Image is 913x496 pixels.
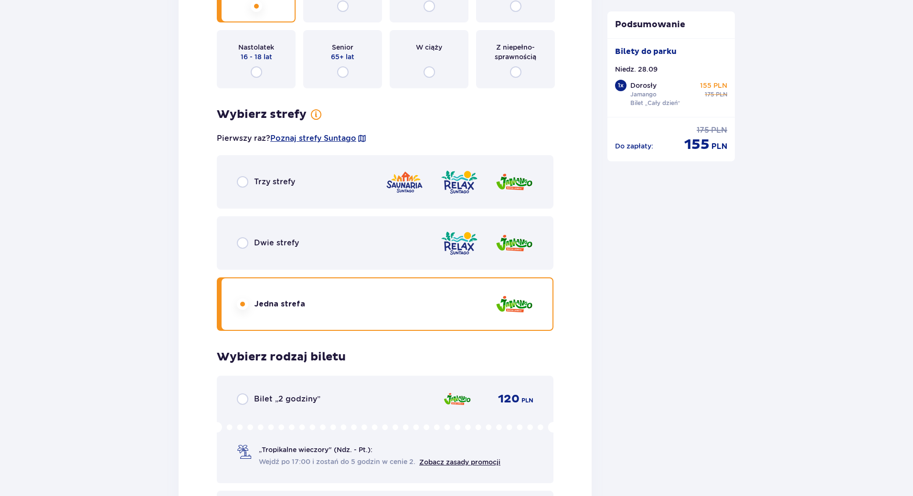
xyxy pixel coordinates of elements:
p: Bilet „Cały dzień” [630,99,680,107]
a: Zobacz zasady promocji [419,458,500,466]
p: Senior [332,42,353,52]
p: 16 - 18 lat [241,52,272,62]
p: Dorosły [630,81,657,90]
p: „Tropikalne wieczory" (Ndz. - Pt.): [259,445,372,454]
p: Do zapłaty : [615,141,653,151]
img: zone logo [440,230,478,257]
p: Wybierz rodzaj biletu [217,350,346,364]
p: PLN [716,90,727,99]
p: Dwie strefy [254,238,299,248]
p: 120 [498,392,520,406]
img: zone logo [495,169,533,196]
p: 175 [705,90,714,99]
p: PLN [711,141,727,152]
p: Jamango [630,90,657,99]
p: Niedz. 28.09 [615,64,658,74]
p: 155 PLN [700,81,727,90]
img: zone logo [440,169,478,196]
p: PLN [521,396,533,405]
p: Jedna strefa [254,299,305,309]
p: Bilety do parku [615,46,677,57]
p: Pierwszy raz? [217,133,367,144]
img: zone logo [495,230,533,257]
p: Wybierz strefy [217,107,307,122]
p: Podsumowanie [607,19,735,31]
p: Bilet „2 godziny” [254,394,320,404]
p: 65+ lat [331,52,354,62]
p: Nastolatek [238,42,274,52]
p: Trzy strefy [254,177,295,187]
img: zone logo [495,291,533,318]
p: 155 [684,136,710,154]
img: zone logo [443,389,471,409]
span: Wejdź po 17:00 i zostań do 5 godzin w cenie 2. [259,457,415,466]
img: zone logo [385,169,424,196]
a: Poznaj strefy Suntago [270,133,356,144]
p: 175 [697,125,709,136]
p: W ciąży [416,42,442,52]
p: Z niepełno­sprawnością [485,42,546,62]
p: PLN [711,125,727,136]
div: 1 x [615,80,626,91]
